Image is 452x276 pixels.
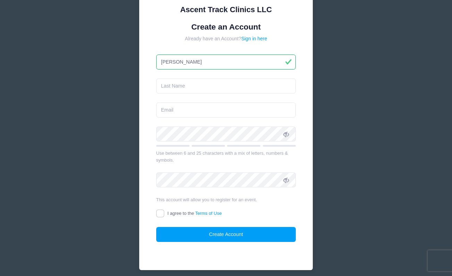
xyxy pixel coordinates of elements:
div: Already have an Account? [156,35,296,42]
span: I agree to the [167,211,221,216]
input: I agree to theTerms of Use [156,210,164,218]
h1: Create an Account [156,22,296,32]
input: Email [156,103,296,117]
input: Last Name [156,79,296,94]
input: First Name [156,55,296,70]
button: Create Account [156,227,296,242]
div: This account will allow you to register for an event. [156,196,296,203]
a: Sign in here [241,36,267,41]
div: Use between 6 and 25 characters with a mix of letters, numbers & symbols. [156,150,296,163]
a: Terms of Use [195,211,222,216]
div: Ascent Track Clinics LLC [156,4,296,15]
